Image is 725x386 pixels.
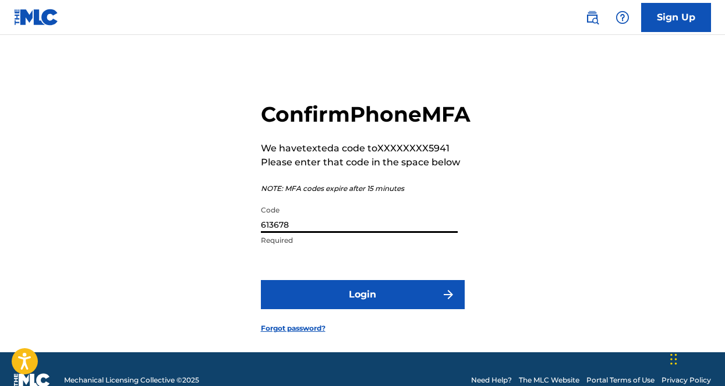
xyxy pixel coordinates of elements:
img: search [585,10,599,24]
a: Forgot password? [261,323,326,334]
a: Public Search [581,6,604,29]
p: Required [261,235,458,246]
p: NOTE: MFA codes expire after 15 minutes [261,183,471,194]
a: The MLC Website [519,375,579,385]
div: Drag [670,342,677,377]
h2: Confirm Phone MFA [261,101,471,128]
a: Sign Up [641,3,711,32]
img: f7272a7cc735f4ea7f67.svg [441,288,455,302]
img: help [616,10,629,24]
iframe: Chat Widget [667,330,725,386]
button: Login [261,280,465,309]
p: Please enter that code in the space below [261,155,471,169]
div: Help [611,6,634,29]
a: Portal Terms of Use [586,375,655,385]
a: Need Help? [471,375,512,385]
p: We have texted a code to XXXXXXXX5941 [261,141,471,155]
span: Mechanical Licensing Collective © 2025 [64,375,199,385]
a: Privacy Policy [662,375,711,385]
img: MLC Logo [14,9,59,26]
